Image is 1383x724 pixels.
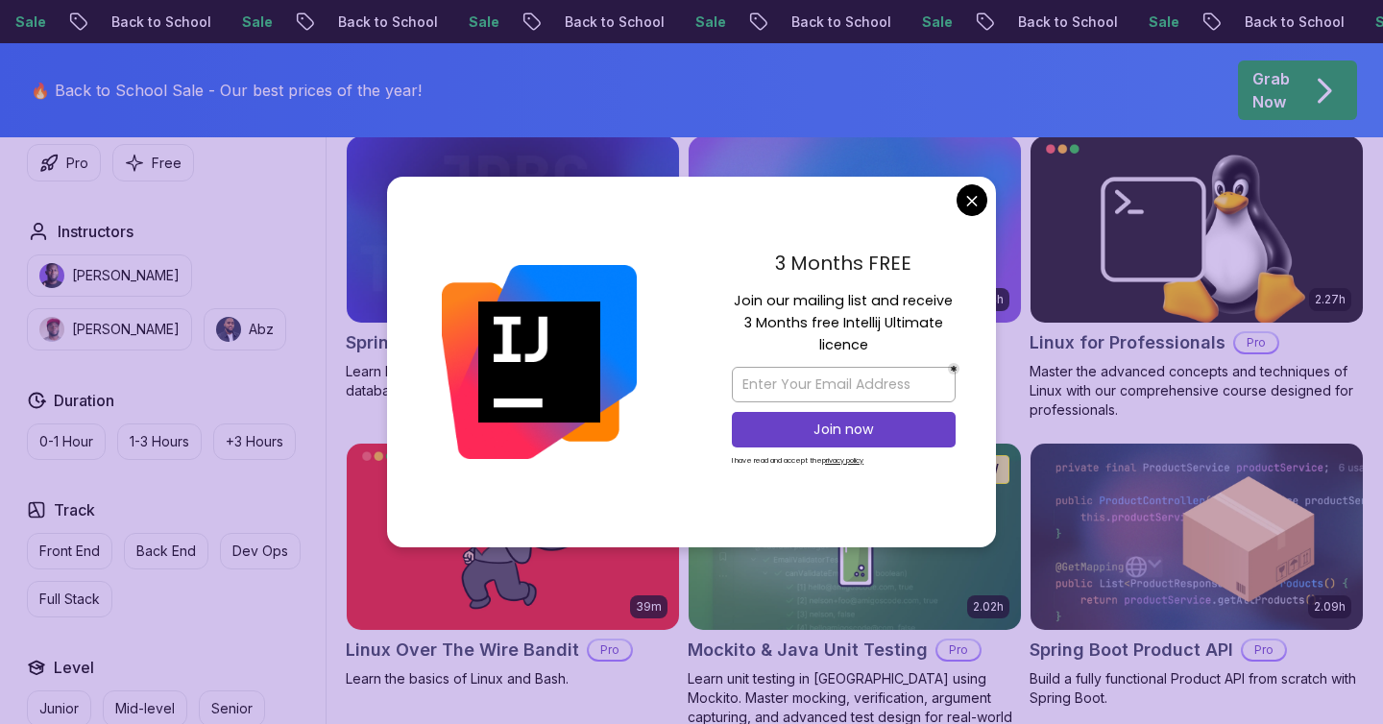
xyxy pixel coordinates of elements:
p: 39m [636,599,662,615]
p: Back to School [1225,12,1355,32]
a: Linux for Professionals card2.27hLinux for ProfessionalsProMaster the advanced concepts and techn... [1030,135,1364,420]
button: instructor img[PERSON_NAME] [27,254,192,297]
p: Learn the basics of Linux and Bash. [346,669,680,688]
h2: Spring Boot Product API [1030,637,1233,664]
p: Back to School [318,12,449,32]
p: Sale [449,12,510,32]
a: Spring Boot Product API card2.09hSpring Boot Product APIProBuild a fully functional Product API f... [1030,443,1364,708]
p: 0-1 Hour [39,432,93,451]
p: 2.02h [973,599,1004,615]
p: Front End [39,542,100,561]
p: +3 Hours [226,432,283,451]
p: Back to School [91,12,222,32]
p: Pro [1235,333,1277,352]
p: 🔥 Back to School Sale - Our best prices of the year! [31,79,422,102]
h2: Duration [54,389,114,412]
p: Back to School [545,12,675,32]
a: Linux Over The Wire Bandit card39mLinux Over The Wire BanditProLearn the basics of Linux and Bash. [346,443,680,688]
p: Back to School [998,12,1128,32]
p: Abz [249,320,274,339]
img: Spring Boot Product API card [1031,444,1363,630]
p: Free [152,154,182,173]
p: Sale [675,12,737,32]
h2: Spring JDBC Template [346,329,537,356]
p: Sale [902,12,963,32]
img: Linux Over The Wire Bandit card [347,444,679,630]
button: Full Stack [27,581,112,617]
p: Sale [222,12,283,32]
p: [PERSON_NAME] [72,320,180,339]
img: instructor img [216,317,241,342]
img: Linux for Professionals card [1031,136,1363,323]
p: Build a fully functional Product API from scratch with Spring Boot. [1030,669,1364,708]
p: Junior [39,699,79,718]
button: instructor img[PERSON_NAME] [27,308,192,350]
h2: Linux Over The Wire Bandit [346,637,579,664]
p: Back End [136,542,196,561]
button: Front End [27,533,112,569]
img: Spring JDBC Template card [347,136,679,323]
button: 1-3 Hours [117,423,202,460]
button: +3 Hours [213,423,296,460]
button: Dev Ops [220,533,301,569]
h2: Mockito & Java Unit Testing [688,637,928,664]
p: Pro [589,640,631,660]
p: Dev Ops [232,542,288,561]
img: instructor img [39,263,64,288]
p: Master the advanced concepts and techniques of Linux with our comprehensive course designed for p... [1030,362,1364,420]
h2: Level [54,656,94,679]
h2: Track [54,498,95,521]
p: 2.09h [1314,599,1346,615]
img: instructor img [39,317,64,342]
p: Pro [937,640,980,660]
p: Pro [1243,640,1285,660]
button: Pro [27,144,101,181]
p: 1-3 Hours [130,432,189,451]
button: 0-1 Hour [27,423,106,460]
p: Pro [66,154,88,173]
p: Mid-level [115,699,175,718]
h2: Instructors [58,220,133,243]
p: Back to School [771,12,902,32]
p: 2.27h [1315,292,1346,307]
p: [PERSON_NAME] [72,266,180,285]
button: Back End [124,533,208,569]
p: Grab Now [1252,67,1290,113]
p: Senior [211,699,253,718]
h2: Linux for Professionals [1030,329,1225,356]
button: Free [112,144,194,181]
p: Full Stack [39,590,100,609]
p: Sale [1128,12,1190,32]
p: Learn how to use JDBC Template to simplify database access. [346,362,680,400]
a: Spring JDBC Template card57mSpring JDBC TemplateProLearn how to use JDBC Template to simplify dat... [346,135,680,400]
button: instructor imgAbz [204,308,286,350]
